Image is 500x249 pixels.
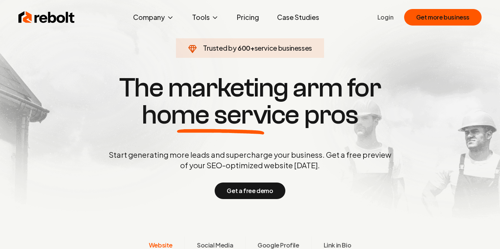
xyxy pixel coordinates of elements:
a: Pricing [231,10,265,25]
span: home service [142,101,299,128]
img: Rebolt Logo [18,10,75,25]
span: Trusted by [203,44,236,52]
button: Get more business [404,9,482,26]
a: Case Studies [271,10,325,25]
button: Get a free demo [215,183,285,199]
a: Login [377,13,394,22]
span: 600 [238,43,250,53]
span: service businesses [255,44,312,52]
button: Company [127,10,180,25]
button: Tools [186,10,225,25]
h1: The marketing arm for pros [70,74,430,128]
span: + [250,44,255,52]
p: Start generating more leads and supercharge your business. Get a free preview of your SEO-optimiz... [107,149,393,171]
